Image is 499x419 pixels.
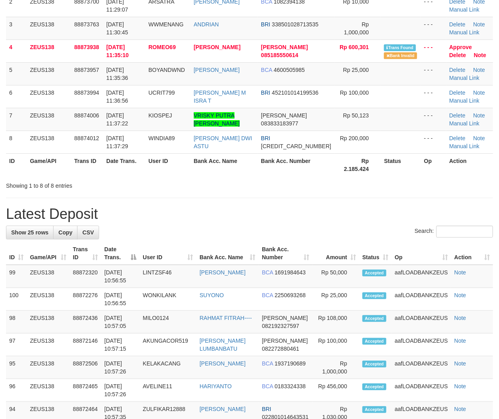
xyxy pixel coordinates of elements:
[27,108,71,131] td: ZEUS138
[27,85,71,108] td: ZEUS138
[194,112,240,127] a: VRISKY PUTRA [PERSON_NAME]
[139,288,196,311] td: WONKILANK
[384,44,416,51] span: Similar transaction found
[6,131,27,153] td: 8
[27,265,70,288] td: ZEUS138
[6,179,202,190] div: Showing 1 to 8 of 8 entries
[101,379,139,402] td: [DATE] 10:57:26
[27,242,70,265] th: Game/API: activate to sort column ascending
[101,356,139,379] td: [DATE] 10:57:26
[449,29,480,36] a: Manual Link
[200,338,246,352] a: [PERSON_NAME] LUMBANBATU
[454,383,466,389] a: Note
[149,89,175,96] span: UCRIT799
[362,315,386,322] span: Accepted
[384,52,417,59] span: Bank is not match
[139,311,196,334] td: MILO0124
[261,67,272,73] span: BCA
[194,89,246,104] a: [PERSON_NAME] M ISRA T
[362,383,386,390] span: Accepted
[106,21,128,36] span: [DATE] 11:30:45
[6,311,27,334] td: 98
[149,112,172,119] span: KIOSPEJ
[74,135,99,141] span: 88874012
[103,153,145,176] th: Date Trans.
[274,360,306,367] span: Copy 1937190689 to clipboard
[262,292,273,298] span: BCA
[11,229,48,236] span: Show 25 rows
[343,112,369,119] span: Rp 50,123
[197,242,259,265] th: Bank Acc. Name: activate to sort column ascending
[6,206,493,222] h1: Latest Deposit
[106,67,128,81] span: [DATE] 11:35:36
[74,89,99,96] span: 88873994
[473,21,485,28] a: Note
[6,62,27,85] td: 5
[313,334,359,356] td: Rp 100,000
[6,85,27,108] td: 6
[106,44,129,58] span: [DATE] 11:35:10
[449,52,466,58] a: Delete
[6,153,27,176] th: ID
[200,292,224,298] a: SUYONO
[446,153,493,176] th: Action
[27,334,70,356] td: ZEUS138
[200,406,246,412] a: [PERSON_NAME]
[70,311,101,334] td: 88872436
[381,153,421,176] th: Status
[392,265,451,288] td: aafLOADBANKZEUS
[454,338,466,344] a: Note
[149,21,184,28] span: WWMENANG
[261,143,331,149] span: Copy 664301011307534 to clipboard
[344,21,369,36] span: Rp 1,000,000
[27,311,70,334] td: ZEUS138
[101,242,139,265] th: Date Trans.: activate to sort column descending
[261,135,270,141] span: BRI
[313,288,359,311] td: Rp 25,000
[77,226,99,239] a: CSV
[261,52,298,58] span: Copy 085185550614 to clipboard
[194,135,252,149] a: [PERSON_NAME] DWI ASTU
[262,315,308,321] span: [PERSON_NAME]
[258,153,334,176] th: Bank Acc. Number
[272,21,319,28] span: Copy 338501028713535 to clipboard
[139,334,196,356] td: AKUNGACOR519
[454,269,466,276] a: Note
[27,153,71,176] th: Game/API
[106,112,128,127] span: [DATE] 11:37:22
[454,315,466,321] a: Note
[449,67,465,73] a: Delete
[449,21,465,28] a: Delete
[473,89,485,96] a: Note
[421,17,446,40] td: - - -
[6,356,27,379] td: 95
[392,288,451,311] td: aafLOADBANKZEUS
[27,62,71,85] td: ZEUS138
[6,334,27,356] td: 97
[200,383,232,389] a: HARIYANTO
[101,311,139,334] td: [DATE] 10:57:05
[421,108,446,131] td: - - -
[101,265,139,288] td: [DATE] 10:56:55
[421,153,446,176] th: Op
[473,67,485,73] a: Note
[200,360,246,367] a: [PERSON_NAME]
[261,44,308,50] span: [PERSON_NAME]
[313,311,359,334] td: Rp 108,000
[313,379,359,402] td: Rp 456,000
[343,67,369,73] span: Rp 25,000
[200,269,246,276] a: [PERSON_NAME]
[6,17,27,40] td: 3
[58,229,72,236] span: Copy
[449,120,480,127] a: Manual Link
[139,379,196,402] td: AVELINE11
[449,135,465,141] a: Delete
[149,44,176,50] span: ROMEO69
[449,89,465,96] a: Delete
[392,334,451,356] td: aafLOADBANKZEUS
[274,292,306,298] span: Copy 2250693268 to clipboard
[340,44,369,50] span: Rp 600,301
[421,40,446,62] td: - - -
[274,67,305,73] span: Copy 4600505985 to clipboard
[362,292,386,299] span: Accepted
